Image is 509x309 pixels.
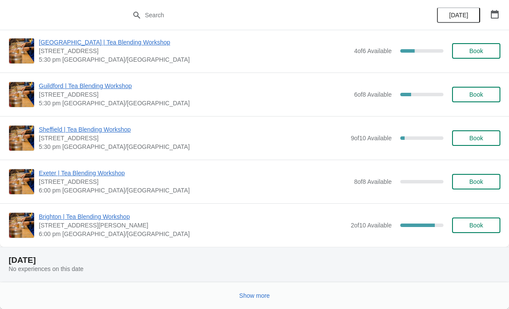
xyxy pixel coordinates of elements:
[452,218,500,233] button: Book
[9,169,34,194] img: Exeter | Tea Blending Workshop | 46 High Street, Exeter, EX4 3DJ | 6:00 pm Europe/London
[351,222,392,229] span: 2 of 10 Available
[452,130,500,146] button: Book
[39,177,350,186] span: [STREET_ADDRESS]
[437,7,480,23] button: [DATE]
[39,230,346,238] span: 6:00 pm [GEOGRAPHIC_DATA]/[GEOGRAPHIC_DATA]
[39,47,350,55] span: [STREET_ADDRESS]
[469,135,483,142] span: Book
[351,135,392,142] span: 9 of 10 Available
[354,47,392,54] span: 4 of 6 Available
[39,125,346,134] span: Sheffield | Tea Blending Workshop
[39,221,346,230] span: [STREET_ADDRESS][PERSON_NAME]
[39,142,346,151] span: 5:30 pm [GEOGRAPHIC_DATA]/[GEOGRAPHIC_DATA]
[469,91,483,98] span: Book
[354,91,392,98] span: 6 of 8 Available
[145,7,382,23] input: Search
[9,265,84,272] span: No experiences on this date
[9,213,34,238] img: Brighton | Tea Blending Workshop | 41 Gardner Street, Brighton BN1 1UN | 6:00 pm Europe/London
[9,82,34,107] img: Guildford | Tea Blending Workshop | 5 Market Street, Guildford, GU1 4LB | 5:30 pm Europe/London
[449,12,468,19] span: [DATE]
[469,47,483,54] span: Book
[39,169,350,177] span: Exeter | Tea Blending Workshop
[39,38,350,47] span: [GEOGRAPHIC_DATA] | Tea Blending Workshop
[354,178,392,185] span: 8 of 8 Available
[9,126,34,151] img: Sheffield | Tea Blending Workshop | 76 - 78 Pinstone Street, Sheffield, S1 2HP | 5:30 pm Europe/L...
[39,99,350,107] span: 5:30 pm [GEOGRAPHIC_DATA]/[GEOGRAPHIC_DATA]
[469,222,483,229] span: Book
[469,178,483,185] span: Book
[236,288,273,303] button: Show more
[9,256,500,265] h2: [DATE]
[9,38,34,63] img: London Covent Garden | Tea Blending Workshop | 11 Monmouth St, London, WC2H 9DA | 5:30 pm Europe/...
[39,134,346,142] span: [STREET_ADDRESS]
[39,186,350,195] span: 6:00 pm [GEOGRAPHIC_DATA]/[GEOGRAPHIC_DATA]
[39,212,346,221] span: Brighton | Tea Blending Workshop
[39,90,350,99] span: [STREET_ADDRESS]
[452,174,500,189] button: Book
[452,43,500,59] button: Book
[39,82,350,90] span: Guildford | Tea Blending Workshop
[452,87,500,102] button: Book
[239,292,270,299] span: Show more
[39,55,350,64] span: 5:30 pm [GEOGRAPHIC_DATA]/[GEOGRAPHIC_DATA]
